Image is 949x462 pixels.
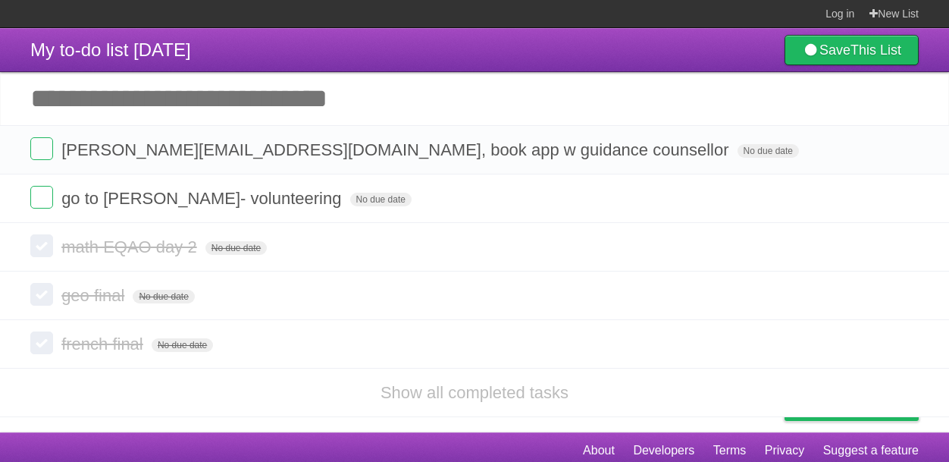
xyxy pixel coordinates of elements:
[152,338,213,352] span: No due date
[30,137,53,160] label: Done
[381,383,568,402] a: Show all completed tasks
[816,394,911,420] span: Buy me a coffee
[61,140,732,159] span: [PERSON_NAME][EMAIL_ADDRESS][DOMAIN_NAME] , book app w guidance counsellor
[30,332,53,354] label: Done
[738,144,799,158] span: No due date
[61,189,345,208] span: go to [PERSON_NAME]- volunteering
[61,237,201,256] span: math EQAO day 2
[133,290,194,303] span: No due date
[30,283,53,306] label: Done
[205,241,267,255] span: No due date
[350,193,412,206] span: No due date
[61,286,128,305] span: geo final
[61,335,147,354] span: french final
[785,35,919,65] a: SaveThis List
[30,39,191,60] span: My to-do list [DATE]
[30,234,53,257] label: Done
[850,42,901,58] b: This List
[30,186,53,209] label: Done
